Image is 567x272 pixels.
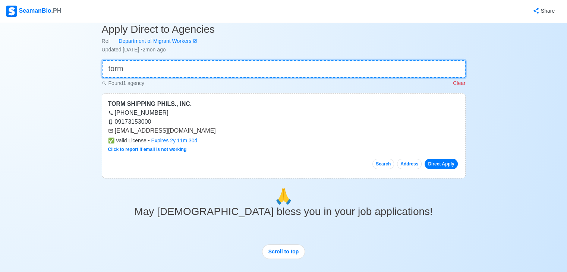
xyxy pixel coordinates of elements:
p: Clear [453,79,465,87]
a: [PHONE_NUMBER] [108,110,168,116]
a: Department of Migrant Workers [110,37,197,45]
input: 👉 Quick Search [102,60,466,78]
a: Direct Apply [425,159,457,169]
button: Share [525,4,561,18]
div: • [108,137,459,145]
img: Logo [6,6,17,17]
span: pray [274,188,293,205]
button: Address [397,159,422,169]
button: Search [372,159,394,169]
div: SeamanBio [6,6,61,17]
div: [EMAIL_ADDRESS][DOMAIN_NAME] [108,126,459,135]
h3: May [DEMOGRAPHIC_DATA] bless you in your job applications! [102,205,466,218]
span: .PH [51,7,62,14]
p: Found 1 agency [102,79,145,87]
div: TORM SHIPPING PHILS., INC. [108,99,459,108]
div: Department of Migrant Workers [110,37,193,45]
a: 09173153000 [108,118,151,125]
div: Expires 2y 11m 30d [151,137,198,145]
span: Valid License [108,137,147,145]
button: Scroll to top [262,244,305,259]
h3: Apply Direct to Agencies [102,23,466,36]
span: Updated [DATE] • 2mon ago [102,47,166,53]
a: Click to report if email is not working [108,147,187,152]
span: check [108,137,114,143]
div: Ref [102,37,466,45]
